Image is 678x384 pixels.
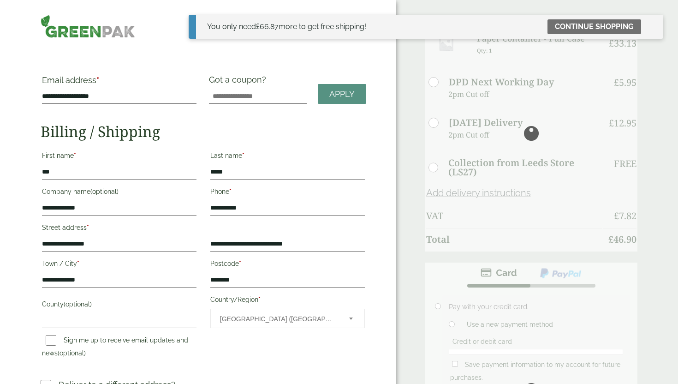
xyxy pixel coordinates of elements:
[229,188,232,195] abbr: required
[41,15,135,38] img: GreenPak Supplies
[87,224,89,231] abbr: required
[256,22,260,31] span: £
[210,293,365,309] label: Country/Region
[42,185,196,201] label: Company name
[547,19,641,34] a: Continue shopping
[42,221,196,237] label: Street address
[207,21,366,32] div: You only need more to get free shipping!
[210,185,365,201] label: Phone
[210,149,365,165] label: Last name
[318,84,366,104] a: Apply
[64,300,92,308] span: (optional)
[46,335,56,346] input: Sign me up to receive email updates and news(optional)
[242,152,244,159] abbr: required
[210,257,365,273] label: Postcode
[42,149,196,165] label: First name
[74,152,76,159] abbr: required
[210,309,365,328] span: Country/Region
[258,296,261,303] abbr: required
[42,257,196,273] label: Town / City
[42,336,188,360] label: Sign me up to receive email updates and news
[42,76,196,89] label: Email address
[220,309,337,329] span: United Kingdom (UK)
[90,188,119,195] span: (optional)
[58,349,86,357] span: (optional)
[239,260,241,267] abbr: required
[256,22,279,31] span: 66.87
[41,123,366,140] h2: Billing / Shipping
[96,75,99,85] abbr: required
[42,298,196,313] label: County
[77,260,79,267] abbr: required
[209,75,270,89] label: Got a coupon?
[329,89,355,99] span: Apply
